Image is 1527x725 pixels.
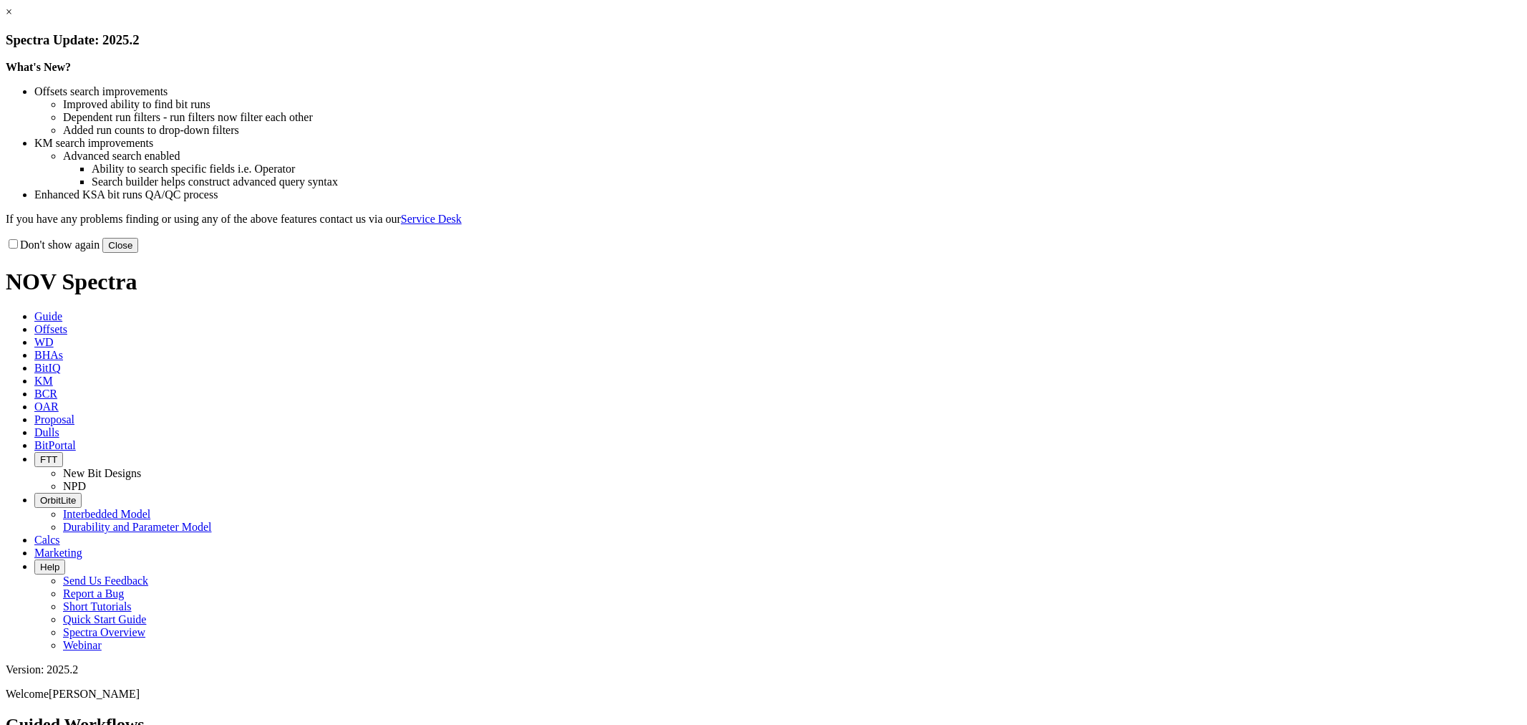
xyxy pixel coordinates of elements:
li: Search builder helps construct advanced query syntax [92,176,1521,188]
a: Interbedded Model [63,508,150,520]
a: × [6,6,12,18]
li: KM search improvements [34,137,1521,150]
a: Durability and Parameter Model [63,521,212,533]
span: OrbitLite [40,495,76,506]
p: Welcome [6,688,1521,701]
a: Spectra Overview [63,626,145,638]
li: Ability to search specific fields i.e. Operator [92,163,1521,176]
li: Advanced search enabled [63,150,1521,163]
a: Report a Bug [63,587,124,600]
p: If you have any problems finding or using any of the above features contact us via our [6,213,1521,226]
a: Send Us Feedback [63,575,148,587]
span: OAR [34,400,59,413]
h3: Spectra Update: 2025.2 [6,32,1521,48]
span: Marketing [34,547,82,559]
strong: What's New? [6,61,71,73]
span: Help [40,562,59,572]
span: BHAs [34,349,63,361]
li: Dependent run filters - run filters now filter each other [63,111,1521,124]
span: [PERSON_NAME] [49,688,140,700]
span: KM [34,375,53,387]
span: Calcs [34,534,60,546]
span: Proposal [34,413,74,426]
h1: NOV Spectra [6,269,1521,295]
li: Offsets search improvements [34,85,1521,98]
button: Close [102,238,138,253]
li: Enhanced KSA bit runs QA/QC process [34,188,1521,201]
span: BitPortal [34,439,76,451]
label: Don't show again [6,239,100,251]
span: BCR [34,388,57,400]
a: Service Desk [401,213,462,225]
a: Webinar [63,639,102,651]
li: Improved ability to find bit runs [63,98,1521,111]
span: Offsets [34,323,67,335]
a: NPD [63,480,86,492]
li: Added run counts to drop-down filters [63,124,1521,137]
span: BitIQ [34,362,60,374]
div: Version: 2025.2 [6,663,1521,676]
a: New Bit Designs [63,467,141,479]
a: Quick Start Guide [63,613,146,625]
span: WD [34,336,54,348]
span: Dulls [34,426,59,438]
span: FTT [40,454,57,465]
input: Don't show again [9,239,18,249]
a: Short Tutorials [63,600,132,613]
span: Guide [34,310,62,322]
